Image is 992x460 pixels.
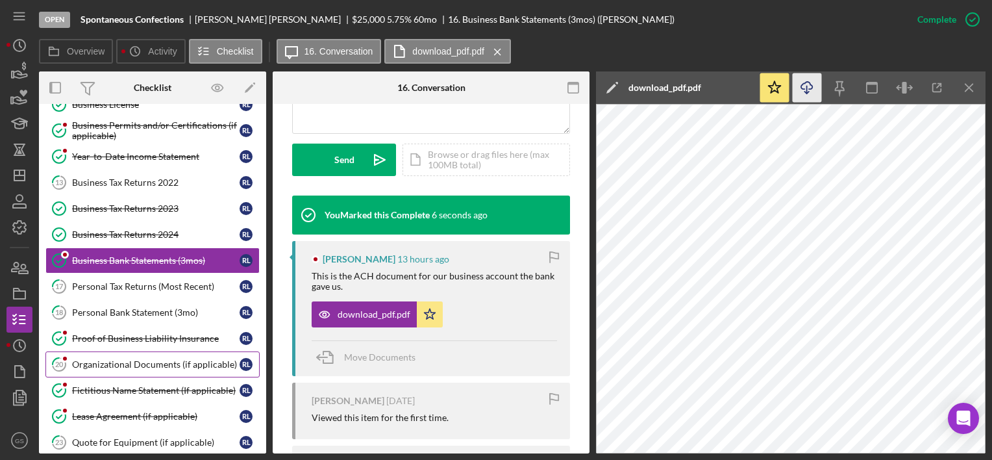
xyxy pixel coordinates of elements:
div: 16. Conversation [397,83,465,93]
div: Fictitious Name Statement (If applicable) [72,385,240,396]
a: Business Tax Returns 2023RL [45,196,260,222]
label: 16. Conversation [304,46,373,57]
div: [PERSON_NAME] [312,396,384,406]
a: Business Tax Returns 2024RL [45,222,260,248]
tspan: 23 [55,438,63,446]
button: Overview [39,39,113,64]
div: 5.75 % [387,14,412,25]
a: Business Bank Statements (3mos)RL [45,248,260,274]
label: download_pdf.pdf [412,46,484,57]
div: R L [240,410,253,423]
button: Move Documents [312,341,428,374]
div: This is the ACH document for our business account the bank gave us. [312,271,557,292]
tspan: 20 [55,360,64,368]
div: [PERSON_NAME] [323,254,395,264]
div: R L [240,332,253,345]
time: 2025-09-26 16:55 [432,210,488,220]
div: R L [240,358,253,371]
div: R L [240,306,253,319]
div: Business Permits and/or Certifications (if applicable) [72,120,240,141]
div: You Marked this Complete [325,210,430,220]
label: Activity [148,46,177,57]
div: Open [39,12,70,28]
a: 17Personal Tax Returns (Most Recent)RL [45,274,260,300]
div: Year-to-Date Income Statement [72,151,240,162]
a: Business Permits and/or Certifications (if applicable)RL [45,118,260,144]
div: Personal Tax Returns (Most Recent) [72,281,240,292]
div: Business Bank Statements (3mos) [72,255,240,266]
div: Viewed this item for the first time. [312,413,449,423]
a: Business LicenseRL [45,92,260,118]
button: Activity [116,39,185,64]
span: $25,000 [352,14,385,25]
div: Complete [917,6,956,32]
tspan: 18 [55,308,63,316]
div: Personal Bank Statement (3mo) [72,307,240,318]
div: download_pdf.pdf [338,309,410,320]
button: Checklist [189,39,262,64]
div: download_pdf.pdf [628,83,701,93]
div: Open Intercom Messenger [948,403,979,434]
button: download_pdf.pdf [312,301,443,327]
button: Send [292,144,396,176]
div: Checklist [134,83,171,93]
tspan: 13 [55,178,63,186]
div: [PERSON_NAME] [PERSON_NAME] [195,14,352,25]
div: 16. Business Bank Statements (3mos) ([PERSON_NAME]) [448,14,675,25]
div: R L [240,124,253,137]
time: 2025-09-26 03:26 [397,254,449,264]
a: Lease Agreement (if applicable)RL [45,403,260,429]
div: Business License [72,99,240,110]
div: Lease Agreement (if applicable) [72,411,240,422]
a: Year-to-Date Income StatementRL [45,144,260,170]
div: R L [240,150,253,163]
button: GS [6,428,32,454]
button: 16. Conversation [277,39,382,64]
div: Business Tax Returns 2022 [72,177,240,188]
div: R L [240,228,253,241]
div: R L [240,176,253,189]
span: Move Documents [344,351,415,363]
div: Send [334,144,354,176]
a: Fictitious Name Statement (If applicable)RL [45,377,260,403]
div: R L [240,436,253,449]
button: Complete [904,6,986,32]
div: Business Tax Returns 2023 [72,203,240,214]
a: 13Business Tax Returns 2022RL [45,170,260,196]
b: Spontaneous Confections [81,14,184,25]
a: 20Organizational Documents (if applicable)RL [45,351,260,377]
button: download_pdf.pdf [384,39,511,64]
div: R L [240,384,253,397]
div: Quote for Equipment (if applicable) [72,437,240,448]
div: R L [240,98,253,111]
div: 60 mo [414,14,437,25]
a: 18Personal Bank Statement (3mo)RL [45,300,260,326]
div: Organizational Documents (if applicable) [72,359,240,370]
div: Business Tax Returns 2024 [72,229,240,240]
a: 23Quote for Equipment (if applicable)RL [45,429,260,455]
div: R L [240,254,253,267]
div: R L [240,202,253,215]
label: Overview [67,46,105,57]
tspan: 17 [55,282,64,290]
time: 2025-08-29 18:33 [386,396,415,406]
text: GS [15,437,24,444]
div: R L [240,280,253,293]
div: Proof of Business Liability Insurance [72,333,240,344]
a: Proof of Business Liability InsuranceRL [45,326,260,351]
label: Checklist [217,46,254,57]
